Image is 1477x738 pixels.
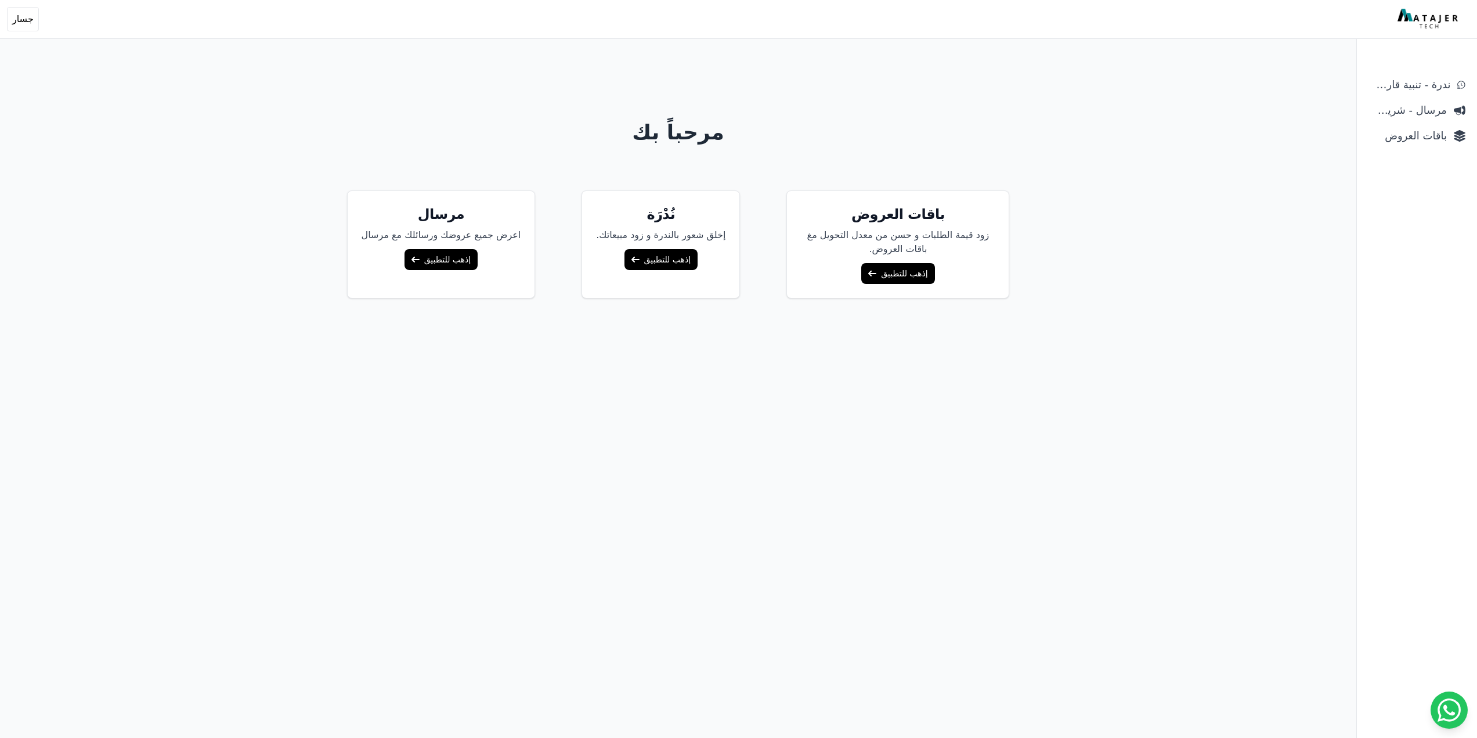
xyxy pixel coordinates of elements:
[405,249,478,270] a: إذهب للتطبيق
[624,249,698,270] a: إذهب للتطبيق
[596,228,725,242] p: إخلق شعور بالندرة و زود مبيعاتك.
[12,12,34,26] span: جسار
[1368,77,1450,93] span: ندرة - تنبية قارب علي النفاذ
[861,263,934,284] a: إذهب للتطبيق
[596,205,725,224] h5: نُدْرَة
[1368,102,1447,118] span: مرسال - شريط دعاية
[801,228,995,256] p: زود قيمة الطلبات و حسن من معدل التحويل مغ باقات العروض.
[7,7,39,31] button: جسار
[362,205,521,224] h5: مرسال
[1397,9,1461,30] img: MatajerTech Logo
[1368,128,1447,144] span: باقات العروض
[233,121,1124,144] h1: مرحباً بك
[801,205,995,224] h5: باقات العروض
[362,228,521,242] p: اعرض جميع عروضك ورسائلك مع مرسال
